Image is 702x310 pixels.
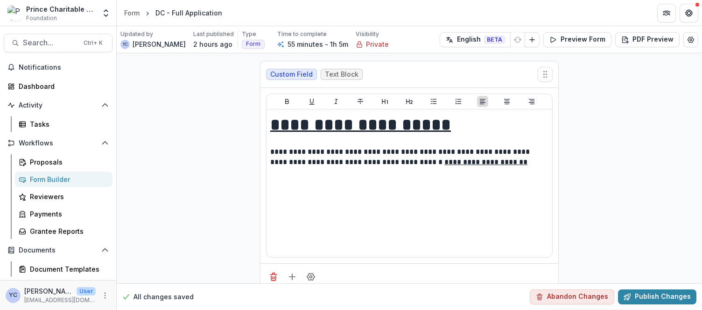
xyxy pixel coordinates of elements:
[277,30,327,38] p: Time to complete
[19,81,105,91] div: Dashboard
[15,261,112,277] a: Document Templates
[288,39,348,49] p: 55 minutes - 1h 5m
[15,206,112,222] a: Payments
[7,6,22,21] img: Prince Charitable Trusts DEMO
[30,226,105,236] div: Grantee Reports
[330,96,342,107] button: Italicize
[15,172,112,187] a: Form Builder
[120,30,153,38] p: Updated by
[680,4,698,22] button: Get Help
[306,96,317,107] button: Underline
[120,6,143,20] a: Form
[4,98,112,113] button: Open Activity
[123,43,127,46] div: Yena Choi
[99,4,112,22] button: Open entity switcher
[15,116,112,132] a: Tasks
[657,4,676,22] button: Partners
[30,119,105,129] div: Tasks
[303,269,318,284] button: Field Settings
[99,290,111,301] button: More
[133,39,186,49] p: [PERSON_NAME]
[26,4,96,14] div: Prince Charitable Trusts DEMO
[270,71,313,79] span: Custom Field
[133,292,194,302] p: All changes saved
[193,39,232,49] p: 2 hours ago
[356,30,379,38] p: Visibility
[124,8,140,18] div: Form
[77,287,96,296] p: User
[15,223,112,239] a: Grantee Reports
[9,292,17,298] div: Yena Choi
[120,6,226,20] nav: breadcrumb
[4,60,112,75] button: Notifications
[428,96,439,107] button: Bullet List
[281,96,293,107] button: Bold
[526,96,537,107] button: Align Right
[683,32,698,47] button: Edit Form Settings
[440,32,511,47] button: English BETA
[325,71,358,79] span: Text Block
[266,269,281,284] button: Delete field
[543,32,611,47] button: Preview Form
[242,30,256,38] p: Type
[19,64,109,72] span: Notifications
[4,79,112,94] a: Dashboard
[15,189,112,204] a: Reviewers
[30,192,105,202] div: Reviewers
[4,136,112,151] button: Open Workflows
[82,38,105,48] div: Ctrl + K
[615,32,680,47] button: PDF Preview
[501,96,512,107] button: Align Center
[4,34,112,52] button: Search...
[26,14,57,22] span: Foundation
[19,101,98,109] span: Activity
[30,174,105,184] div: Form Builder
[285,269,300,284] button: Add field
[453,96,464,107] button: Ordered List
[246,41,260,47] span: Form
[19,139,98,147] span: Workflows
[30,264,105,274] div: Document Templates
[355,96,366,107] button: Strike
[15,154,112,170] a: Proposals
[618,289,696,304] button: Publish Changes
[4,243,112,258] button: Open Documents
[366,39,389,49] p: Private
[538,67,553,82] button: Move field
[19,246,98,254] span: Documents
[379,96,391,107] button: Heading 1
[193,30,234,38] p: Last published
[30,157,105,167] div: Proposals
[530,289,614,304] button: Abandon Changes
[155,8,222,18] div: DC - Full Application
[510,32,525,47] button: Refresh Translation
[525,32,540,47] button: Add Language
[23,38,78,47] span: Search...
[404,96,415,107] button: Heading 2
[477,96,488,107] button: Align Left
[30,209,105,219] div: Payments
[24,296,96,304] p: [EMAIL_ADDRESS][DOMAIN_NAME]
[24,286,73,296] p: [PERSON_NAME]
